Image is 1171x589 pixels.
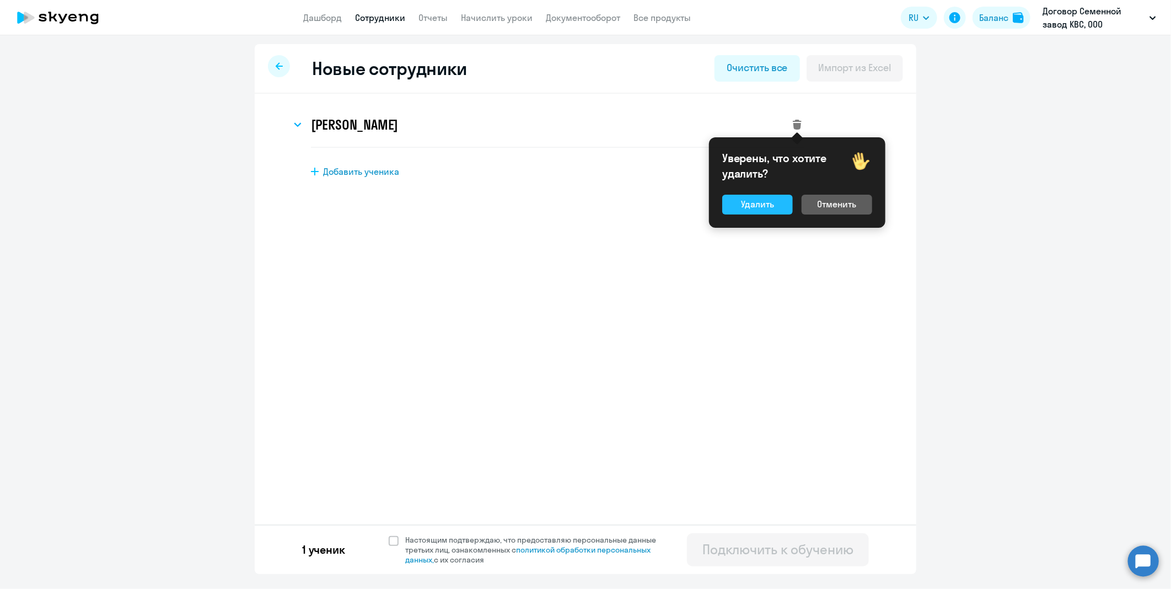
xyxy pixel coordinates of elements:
[722,195,793,215] button: Удалить
[818,197,857,211] div: Отменить
[741,197,774,211] div: Удалить
[850,151,872,173] img: hi
[802,195,872,215] button: Отменить
[722,151,850,181] p: Уверены, что хотите удалить?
